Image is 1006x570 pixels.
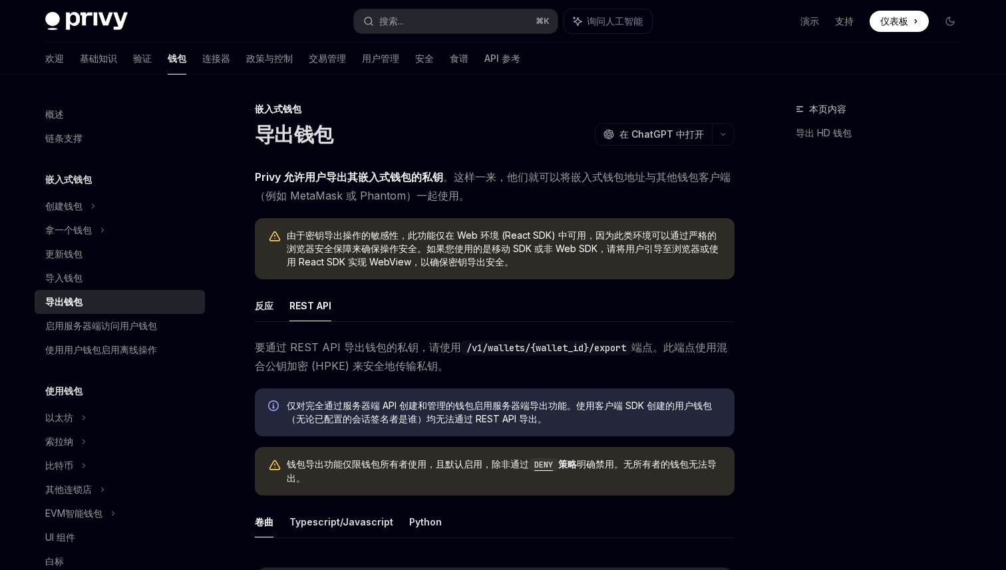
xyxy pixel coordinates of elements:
font: 其他连锁店 [45,484,92,495]
code: /v1/wallets/{wallet_id}/export [461,341,631,355]
a: 验证 [133,43,152,74]
font: 连接器 [202,53,230,64]
button: 切换暗模式 [939,11,961,32]
font: 拿一个钱包 [45,224,92,235]
font: 由于密钥导出操作的敏感性，此功能仅在 Web 环境 (React SDK) 中可用，因为此类环境可以通过严格的浏览器安全保障来确保操作安全。如果您使用的是移动 SDK 或非 Web SDK，请将... [287,229,719,267]
a: 交易管理 [309,43,346,74]
a: 食谱 [450,43,468,74]
font: K [544,16,550,26]
font: 食谱 [450,53,468,64]
button: 卷曲 [255,506,273,537]
font: 验证 [133,53,152,64]
font: 链条支撑 [45,132,83,144]
button: Python [409,506,442,537]
button: 询问人工智能 [564,9,652,33]
font: 本页内容 [809,103,846,114]
a: 链条支撑 [35,126,205,150]
font: Privy 允许用户导出其嵌入式钱包的私钥 [255,170,443,184]
a: UI 组件 [35,525,205,549]
button: 搜索...⌘K [354,9,558,33]
font: 钱包导出功能仅限钱包所有者使用，且默认启用，除非通过 [287,458,529,470]
a: 欢迎 [45,43,64,74]
a: 基础知识 [80,43,117,74]
font: 。这样一来，他们就可以将嵌入式钱包地址与其他钱包客户端（例如 MetaMask 或 Phantom）一起使用。 [255,170,731,202]
a: 钱包 [168,43,186,74]
code: DENY [529,458,558,472]
font: 导出钱包 [255,122,333,146]
font: EVM智能钱包 [45,507,102,519]
a: 导入钱包 [35,266,205,290]
font: 启用服务器端访问用户钱包 [45,320,157,331]
font: 支持 [835,15,854,27]
a: 连接器 [202,43,230,74]
a: 安全 [415,43,434,74]
font: 仅对完全通过服务器端 API 创建和管理的钱包启用服务器端导出功能。使用客户端 SDK 创建的用户钱包（无论已配置的会话签名者是谁）均无法通过 REST API 导出。 [287,400,712,424]
button: 在 ChatGPT 中打开 [595,123,712,146]
a: 概述 [35,102,205,126]
font: 要通过 REST API 导出钱包的私钥，请使用 [255,341,461,354]
font: 演示 [800,15,819,27]
font: 概述 [45,108,64,120]
font: 导出 HD 钱包 [796,127,852,138]
a: 使用用户钱包启用离线操作 [35,338,205,362]
font: 嵌入式钱包 [255,103,301,114]
a: 政策与控制 [246,43,293,74]
a: 用户管理 [362,43,399,74]
button: 反应 [255,290,273,321]
svg: 警告 [268,230,281,243]
font: 使用钱包 [45,385,83,396]
font: 搜索... [379,15,404,27]
font: ⌘ [536,16,544,26]
font: 策略 [558,458,577,470]
font: Python [409,516,442,527]
font: 更新钱包 [45,248,83,259]
a: 演示 [800,15,819,28]
a: 导出钱包 [35,290,205,314]
font: 基础知识 [80,53,117,64]
font: 索拉纳 [45,436,73,447]
font: 以太坊 [45,412,73,423]
font: Typescript/Javascript [289,516,393,527]
font: 反应 [255,300,273,311]
svg: 信息 [268,400,281,414]
font: REST API [289,300,331,311]
a: API 参考 [484,43,520,74]
font: 欢迎 [45,53,64,64]
font: 交易管理 [309,53,346,64]
font: 用户管理 [362,53,399,64]
a: 导出 HD 钱包 [796,122,971,144]
font: 嵌入式钱包 [45,174,92,185]
img: 深色标志 [45,12,128,31]
font: 导出钱包 [45,296,83,307]
font: 比特币 [45,460,73,471]
svg: 警告 [268,459,281,472]
font: 仪表板 [880,15,908,27]
font: 白标 [45,555,64,567]
a: DENY策略 [529,458,577,470]
font: 政策与控制 [246,53,293,64]
font: 在 ChatGPT 中打开 [619,128,704,140]
button: REST API [289,290,331,321]
a: 支持 [835,15,854,28]
font: 导入钱包 [45,272,83,283]
font: UI 组件 [45,531,75,543]
a: 仪表板 [870,11,929,32]
a: 启用服务器端访问用户钱包 [35,314,205,338]
font: 询问人工智能 [587,15,643,27]
font: 安全 [415,53,434,64]
font: 创建钱包 [45,200,83,212]
font: 使用用户钱包启用离线操作 [45,344,157,355]
a: 更新钱包 [35,242,205,266]
font: 钱包 [168,53,186,64]
font: API 参考 [484,53,520,64]
button: Typescript/Javascript [289,506,393,537]
font: 卷曲 [255,516,273,527]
